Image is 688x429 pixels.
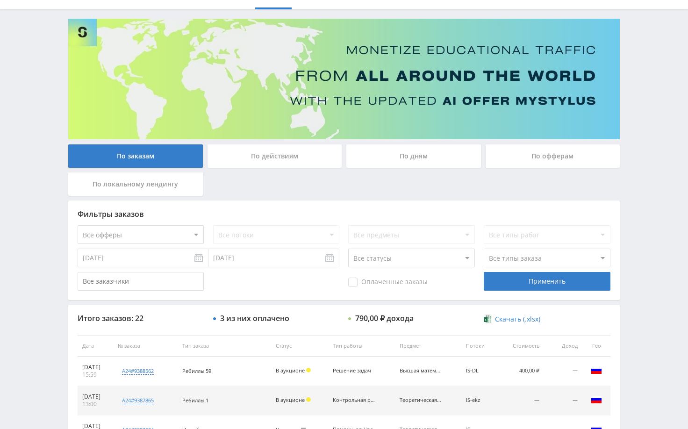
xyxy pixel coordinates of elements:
[591,394,602,405] img: rus.png
[328,336,394,357] th: Тип работы
[484,314,492,323] img: xlsx
[346,144,481,168] div: По дням
[348,278,428,287] span: Оплаченные заказы
[306,368,311,372] span: Холд
[544,386,582,415] td: —
[182,367,211,374] span: Ребиллы 59
[113,336,177,357] th: № заказа
[591,365,602,376] img: rus.png
[82,364,108,371] div: [DATE]
[544,336,582,357] th: Доход
[495,315,540,323] span: Скачать (.xlsx)
[276,367,305,374] span: В аукционе
[78,336,113,357] th: Дата
[78,314,204,322] div: Итого заказов: 22
[461,336,498,357] th: Потоки
[271,336,329,357] th: Статус
[395,336,461,357] th: Предмет
[82,371,108,379] div: 15:59
[498,357,545,386] td: 400,00 ₽
[208,144,342,168] div: По действиям
[68,19,620,139] img: Banner
[486,144,620,168] div: По офферам
[220,314,289,322] div: 3 из них оплачено
[466,368,493,374] div: IS-DL
[333,368,375,374] div: Решение задач
[78,210,610,218] div: Фильтры заказов
[306,397,311,402] span: Холд
[484,272,610,291] div: Применить
[68,144,203,168] div: По заказам
[122,397,154,404] div: a24#9387865
[582,336,610,357] th: Гео
[122,367,154,375] div: a24#9388562
[178,336,271,357] th: Тип заказа
[182,397,208,404] span: Ребиллы 1
[400,368,442,374] div: Высшая математика
[484,315,540,324] a: Скачать (.xlsx)
[355,314,414,322] div: 790,00 ₽ дохода
[82,393,108,400] div: [DATE]
[400,397,442,403] div: Теоретическая механика
[498,386,545,415] td: —
[78,272,204,291] input: Все заказчики
[68,172,203,196] div: По локальному лендингу
[276,396,305,403] span: В аукционе
[466,397,493,403] div: IS-ekz
[333,397,375,403] div: Контрольная работа
[544,357,582,386] td: —
[498,336,545,357] th: Стоимость
[82,400,108,408] div: 13:00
